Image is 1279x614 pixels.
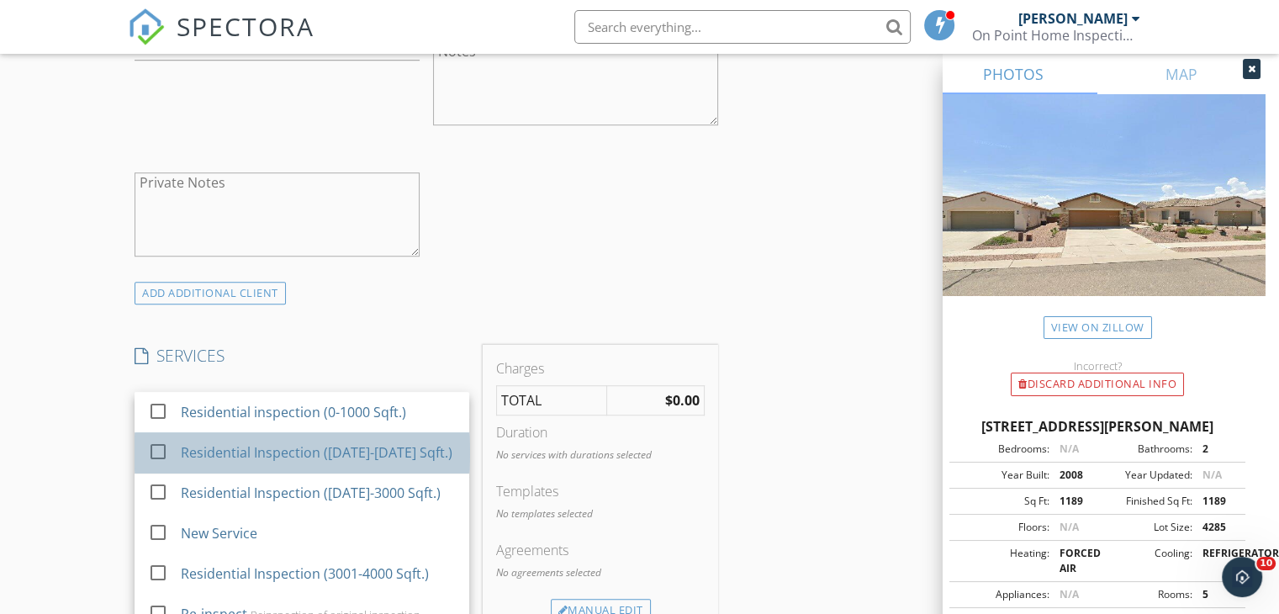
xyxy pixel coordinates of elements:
div: Templates [496,481,705,501]
div: 4285 [1192,520,1240,535]
div: Incorrect? [929,359,1266,373]
div: 1189 [1192,494,1240,509]
div: [STREET_ADDRESS][PERSON_NAME] [949,416,1245,437]
div: Bathrooms: [1097,442,1192,457]
a: MAP [1097,54,1266,94]
div: New Service [181,523,257,543]
span: N/A [1060,587,1079,601]
p: No templates selected [496,506,705,521]
div: Residential Inspection ([DATE]-3000 Sqft.) [181,483,441,503]
div: FORCED AIR [1049,546,1097,576]
td: TOTAL [497,386,607,416]
div: Finished Sq Ft: [1097,494,1192,509]
p: No services with durations selected [496,447,705,463]
div: Residential Inspection (3001-4000 Sqft.) [181,564,429,584]
div: 5 [1192,587,1240,602]
div: Sq Ft: [954,494,1049,509]
div: Charges [496,358,705,378]
input: Search everything... [574,10,911,44]
div: Cooling: [1097,546,1192,576]
div: Agreements [496,540,705,560]
a: View on Zillow [1044,316,1152,339]
div: Year Built: [954,468,1049,483]
div: On Point Home Inspections LLC [972,27,1140,44]
div: [PERSON_NAME] [1018,10,1128,27]
img: streetview [929,94,1266,336]
div: Discard Additional info [1011,373,1184,396]
div: Bedrooms: [954,442,1049,457]
div: Lot Size: [1097,520,1192,535]
div: 1189 [1049,494,1097,509]
div: ADD ADDITIONAL client [135,282,286,304]
span: 10 [1256,557,1276,570]
div: Residential Inspection ([DATE]-[DATE] Sqft.) [181,442,452,463]
a: PHOTOS [929,54,1097,94]
div: 2 [1192,442,1240,457]
div: Duration [496,422,705,442]
iframe: Intercom live chat [1222,557,1262,597]
div: 2008 [1049,468,1097,483]
p: No agreements selected [496,565,705,580]
div: Floors: [954,520,1049,535]
img: The Best Home Inspection Software - Spectora [128,8,165,45]
span: N/A [1202,468,1222,482]
strong: $0.00 [665,391,700,410]
div: Heating: [954,546,1049,576]
span: SPECTORA [177,8,314,44]
a: SPECTORA [128,23,314,58]
div: Rooms: [1097,587,1192,602]
span: N/A [1060,442,1079,456]
div: Year Updated: [1097,468,1192,483]
div: Appliances: [954,587,1049,602]
div: Residential inspection (0-1000 Sqft.) [181,402,406,422]
div: REFRIGERATOR [1192,546,1240,576]
h4: SERVICES [135,345,469,367]
span: N/A [1060,520,1079,534]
